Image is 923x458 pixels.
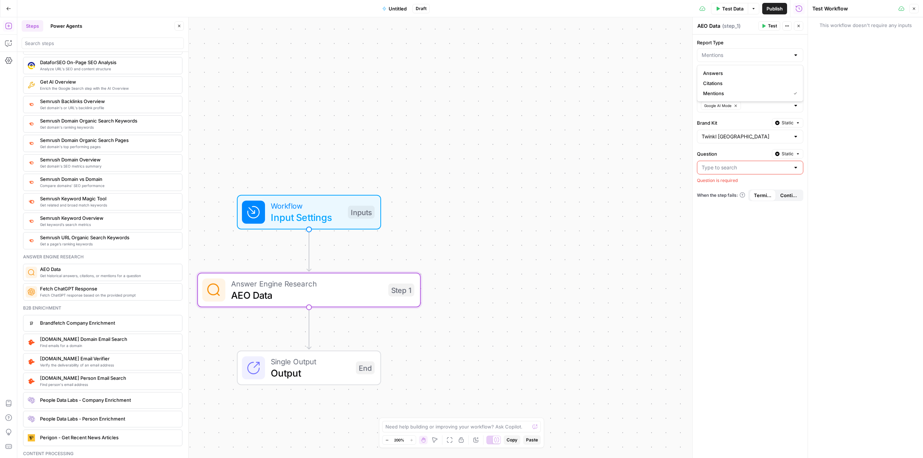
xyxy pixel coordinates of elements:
[40,273,176,279] span: Get historical answers, citations, or mentions for a question
[231,288,383,302] span: AEO Data
[271,210,342,224] span: Input Settings
[271,200,342,212] span: Workflow
[28,397,35,404] img: lpaqdqy7dn0qih3o8499dt77wl9d
[703,70,794,77] span: Answers
[40,292,176,298] span: Fetch ChatGPT response based on the provided prompt
[40,163,176,169] span: Get domain's SEO metrics summary
[40,222,176,227] span: Get keyword’s search metrics
[703,90,788,97] span: Mentions
[40,214,176,222] span: Semrush Keyword Overview
[711,3,748,14] button: Test Data
[23,254,182,260] div: Answer engine research
[416,5,427,12] span: Draft
[28,62,35,69] img: y3iv96nwgxbwrvt76z37ug4ox9nv
[754,192,772,199] span: Terminate Workflow
[40,105,176,111] span: Get domain's or URL's backlink profile
[40,396,176,404] span: People Data Labs - Company Enrichment
[697,150,769,157] label: Question
[28,179,35,185] img: zn8kcn4lc16eab7ly04n2pykiy7x
[697,192,745,199] a: When the step fails:
[697,39,803,46] label: Report Type
[40,98,176,105] span: Semrush Backlinks Overview
[40,285,176,292] span: Fetch ChatGPT Response
[40,85,176,91] span: Enrich the Google Search step with the AI Overview
[25,40,181,47] input: Search steps
[40,156,176,163] span: Semrush Domain Overview
[782,120,794,126] span: Static
[28,140,35,146] img: otu06fjiulrdwrqmbs7xihm55rg9
[697,177,803,184] div: Question is required
[28,320,35,327] img: d2drbpdw36vhgieguaa2mb4tee3c
[356,361,375,374] div: End
[780,192,798,199] span: Continue
[703,80,794,87] span: Citations
[40,335,176,343] span: [DOMAIN_NAME] Domain Email Search
[40,266,176,273] span: AEO Data
[776,190,802,201] button: Continue
[40,117,176,124] span: Semrush Domain Organic Search Keywords
[197,273,421,307] div: Answer Engine ResearchAEO DataStep 1
[28,378,35,385] img: pda2t1ka3kbvydj0uf1ytxpc9563
[389,5,407,12] span: Untitled
[197,351,421,385] div: Single OutputOutputEnd
[28,121,35,127] img: p4kt2d9mz0di8532fmfgvfq6uqa0
[507,437,517,443] span: Copy
[28,358,35,365] img: pldo0csms1a1dhwc6q9p59if9iaj
[762,3,787,14] button: Publish
[526,437,538,443] span: Paste
[772,118,803,128] button: Static
[40,374,176,382] span: [DOMAIN_NAME] Person Email Search
[504,435,520,445] button: Copy
[768,23,777,29] span: Test
[28,415,35,423] img: rmubdrbnbg1gnbpnjb4bpmji9sfb
[378,3,411,14] button: Untitled
[697,65,803,71] a: See what's included in each report type
[348,206,375,219] div: Inputs
[722,5,743,12] span: Test Data
[40,78,176,85] span: Get AI Overview
[28,81,35,89] img: 73nre3h8eff8duqnn8tc5kmlnmbe
[812,22,919,29] span: This workflow doesn't require any inputs
[523,435,541,445] button: Paste
[40,362,176,368] span: Verify the deliverability of an email address
[271,356,350,367] span: Single Output
[28,198,35,205] img: 8a3tdog8tf0qdwwcclgyu02y995m
[767,5,783,12] span: Publish
[702,164,790,171] input: Type to search
[40,175,176,183] span: Semrush Domain vs Domain
[702,133,790,140] input: Twinkl USA
[231,278,383,289] span: Answer Engine Research
[702,52,790,59] input: Mentions
[704,103,732,108] span: Google AI Mode
[388,284,414,297] div: Step 1
[40,355,176,362] span: [DOMAIN_NAME] Email Verifier
[40,319,176,326] span: Brandfetch Company Enrichment
[197,195,421,230] div: WorkflowInput SettingsInputs
[394,437,404,443] span: 200%
[40,382,176,387] span: Find person's email address
[40,434,176,441] span: Perigon - Get Recent News Articles
[307,230,311,271] g: Edge from start to step_1
[40,124,176,130] span: Get domain's ranking keywords
[28,339,35,346] img: 8sr9m752o402vsyv5xlmk1fykvzq
[23,450,182,457] div: Content processing
[28,218,35,224] img: v3j4otw2j2lxnxfkcl44e66h4fup
[772,149,803,159] button: Static
[40,415,176,422] span: People Data Labs - Person Enrichment
[40,183,176,188] span: Compare domains' SEO performance
[22,20,43,32] button: Steps
[40,241,176,247] span: Get a page’s ranking keywords
[40,137,176,144] span: Semrush Domain Organic Search Pages
[23,305,182,311] div: B2b enrichment
[40,66,176,72] span: Analyze URL's SEO and content structure
[758,21,780,31] button: Test
[28,160,35,166] img: 4e4w6xi9sjogcjglmt5eorgxwtyu
[722,22,741,30] span: ( step_1 )
[46,20,87,32] button: Power Agents
[40,144,176,150] span: Get domain's top performing pages
[307,307,311,349] g: Edge from step_1 to end
[271,366,350,380] span: Output
[28,434,35,441] img: jle3u2szsrfnwtkz0xrwrcblgop0
[697,119,769,126] label: Brand Kit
